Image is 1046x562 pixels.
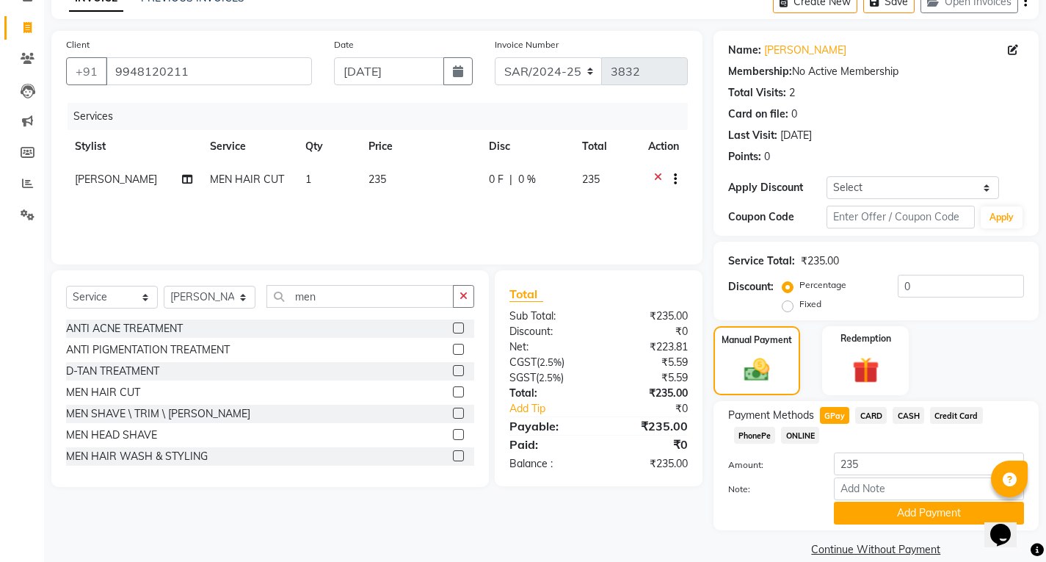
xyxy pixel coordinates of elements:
label: Redemption [840,332,891,345]
div: ₹235.00 [598,309,698,324]
div: Paid: [498,436,598,453]
label: Note: [717,483,823,496]
span: Payment Methods [728,408,814,423]
span: MEN HAIR CUT [210,173,284,186]
input: Search or Scan [266,285,454,308]
span: 0 % [518,172,536,187]
span: GPay [820,407,850,424]
th: Price [360,130,479,163]
div: ₹223.81 [598,339,698,355]
a: Continue Without Payment [716,542,1036,558]
div: ₹5.59 [598,370,698,386]
div: Name: [728,43,761,58]
div: ₹235.00 [598,456,698,472]
div: [DATE] [780,128,812,143]
label: Invoice Number [495,38,559,51]
button: Apply [981,206,1023,228]
a: Add Tip [498,401,615,417]
div: ₹0 [598,324,698,339]
span: 235 [582,173,600,186]
div: Services [68,103,699,130]
div: No Active Membership [728,64,1024,79]
th: Total [573,130,639,163]
label: Date [334,38,354,51]
span: PhonePe [734,427,776,444]
div: ₹5.59 [598,355,698,370]
span: 2.5% [539,372,561,383]
label: Percentage [799,278,846,292]
div: Sub Total: [498,309,598,324]
div: ₹0 [615,401,699,417]
div: MEN HAIR CUT [66,385,140,400]
span: CGST [509,356,537,369]
span: | [509,172,512,187]
div: 2 [789,85,795,101]
div: Service Total: [728,253,795,269]
th: Service [201,130,297,163]
div: Card on file: [728,107,788,122]
span: ONLINE [781,427,819,444]
div: MEN HEAD SHAVE [66,428,157,443]
span: Total [509,287,543,302]
label: Amount: [717,458,823,472]
a: [PERSON_NAME] [764,43,846,58]
div: ( ) [498,355,598,370]
div: MEN SHAVE \ TRIM \ [PERSON_NAME] [66,406,250,422]
span: SGST [509,371,536,384]
div: Apply Discount [728,180,827,195]
iframe: chat widget [984,503,1031,547]
div: Balance : [498,456,598,472]
div: Last Visit: [728,128,777,143]
th: Stylist [66,130,201,163]
div: ANTI PIGMENTATION TREATMENT [66,342,230,358]
div: Payable: [498,417,598,435]
div: ANTI ACNE TREATMENT [66,321,183,336]
span: 1 [305,173,311,186]
input: Add Note [834,478,1024,500]
div: 0 [791,107,797,122]
div: Net: [498,339,598,355]
button: +91 [66,57,107,85]
div: MEN HAIR WASH & STYLING [66,449,208,464]
input: Enter Offer / Coupon Code [827,206,975,228]
img: _gift.svg [844,354,887,387]
div: Points: [728,149,761,165]
div: Discount: [498,324,598,339]
div: Discount: [728,279,774,295]
div: Total Visits: [728,85,786,101]
div: ₹235.00 [801,253,839,269]
input: Amount [834,453,1024,475]
span: 2.5% [540,356,562,368]
span: 235 [368,173,386,186]
span: CASH [893,407,924,424]
div: Total: [498,386,598,401]
th: Qty [297,130,360,163]
div: ₹0 [598,436,698,453]
div: Membership: [728,64,792,79]
input: Search by Name/Mobile/Email/Code [106,57,312,85]
span: CARD [855,407,887,424]
span: Credit Card [930,407,983,424]
div: D-TAN TREATMENT [66,364,159,379]
th: Action [639,130,688,163]
button: Add Payment [834,502,1024,525]
label: Manual Payment [722,334,792,347]
th: Disc [480,130,574,163]
div: ₹235.00 [598,417,698,435]
div: ₹235.00 [598,386,698,401]
div: 0 [764,149,770,165]
span: 0 F [489,172,504,187]
div: Coupon Code [728,209,827,225]
span: [PERSON_NAME] [75,173,157,186]
div: ( ) [498,370,598,386]
img: _cash.svg [736,356,777,385]
label: Fixed [799,298,821,311]
label: Client [66,38,90,51]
